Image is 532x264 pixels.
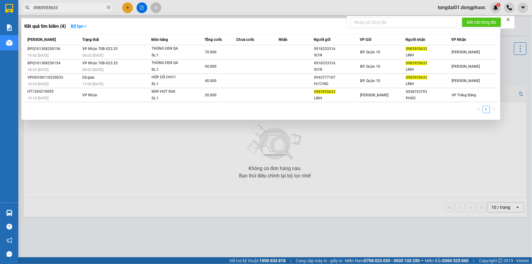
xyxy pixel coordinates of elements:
[314,74,359,81] div: 0943777107
[25,5,30,10] span: search
[406,52,451,59] div: LINH
[406,47,427,51] span: 0983955633
[490,106,497,113] li: Next Page
[107,5,110,11] span: close-circle
[82,75,95,80] span: Đã giao
[279,37,287,42] span: Nhãn
[6,237,12,243] span: notification
[82,82,103,86] span: 17:09 [DATE]
[82,93,97,97] span: VP Nhận
[24,23,66,30] h3: Kết quả tìm kiếm ( 4 )
[467,19,496,26] span: Kết nối tổng đài
[205,64,217,69] span: 90.000
[205,37,222,42] span: Tổng cước
[205,50,217,54] span: 70.000
[6,224,12,230] span: question-circle
[406,75,427,80] span: 0983955633
[82,53,103,58] span: 08:02 [DATE]
[82,61,118,65] span: VP Nhận 70B-023.25
[360,64,380,69] span: BP. Quận 10
[6,40,12,46] img: warehouse-icon
[314,95,359,102] div: LINH
[27,60,80,66] div: BPQ101308250154
[314,81,359,87] div: HƯƠNG
[451,37,466,42] span: VP Nhận
[475,106,483,113] li: Previous Page
[350,17,457,27] input: Nhập số tổng đài
[492,107,495,111] span: right
[152,52,197,59] div: SL: 1
[27,53,48,58] span: 19:42 [DATE]
[360,37,371,42] span: VP Gửi
[151,37,168,42] span: Món hàng
[452,79,480,83] span: [PERSON_NAME]
[82,68,103,72] span: 08:02 [DATE]
[475,106,483,113] button: left
[152,45,197,52] div: THÙNG ĐEN QA
[6,210,12,216] img: warehouse-icon
[360,93,388,97] span: [PERSON_NAME]
[34,4,105,11] input: Tìm tên, số ĐT hoặc mã đơn
[477,107,481,111] span: left
[82,37,99,42] span: Trạng thái
[83,24,87,28] span: down
[6,251,12,257] span: message
[506,17,510,22] span: close
[107,5,110,9] span: close-circle
[314,37,331,42] span: Người gửi
[27,74,80,81] div: VPHQ100110230033
[462,17,501,27] button: Kết nối tổng đài
[360,50,380,54] span: BP. Quận 10
[27,96,48,100] span: 19:16 [DATE]
[27,37,56,42] span: [PERSON_NAME]
[405,37,425,42] span: Người nhận
[27,88,80,95] div: HT1204210095
[152,88,197,95] div: MAY HUT SUA
[314,52,359,59] div: SƠN
[152,95,197,102] div: SL: 1
[360,79,380,83] span: BP. Quận 10
[314,90,336,94] span: 0983955633
[152,81,197,87] div: SL: 1
[27,68,48,72] span: 18:54 [DATE]
[314,60,359,66] div: 0918333316
[236,37,254,42] span: Chưa cước
[452,50,480,54] span: [PERSON_NAME]
[27,82,48,86] span: 10:24 [DATE]
[152,74,197,81] div: HỘP ĐỒ CHƠI
[205,93,217,97] span: 20.000
[452,93,476,97] span: VP Trảng Bàng
[406,95,451,102] div: PHÚC
[406,81,451,87] div: LINH
[483,106,490,113] a: 1
[406,89,451,95] div: 0938753793
[406,61,427,65] span: 0983955633
[314,66,359,73] div: SƠN
[452,64,480,69] span: [PERSON_NAME]
[152,66,197,73] div: SL: 1
[152,60,197,66] div: THÙNG ĐEN QA
[66,21,92,31] button: Bộ lọcdown
[71,24,87,29] strong: Bộ lọc
[5,4,13,13] img: logo-vxr
[490,106,497,113] button: right
[314,46,359,52] div: 0918333316
[6,24,12,31] img: solution-icon
[27,46,80,52] div: BPQ101308250156
[205,79,217,83] span: 40.000
[82,47,118,51] span: VP Nhận 70B-023.25
[406,66,451,73] div: LINH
